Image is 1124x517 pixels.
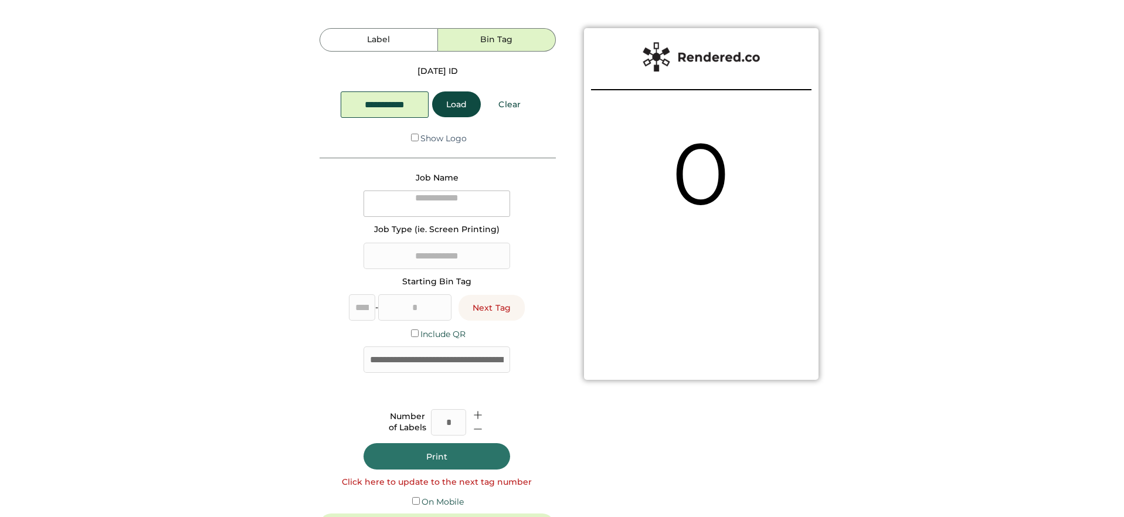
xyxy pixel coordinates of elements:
button: Next Tag [459,295,525,321]
div: 0 [667,113,735,234]
button: Load [432,91,481,117]
div: Job Type (ie. Screen Printing) [374,224,500,236]
label: Include QR [420,329,466,339]
button: Print [364,443,510,470]
button: Clear [484,91,535,117]
label: On Mobile [422,496,464,507]
div: Number of Labels [389,411,426,434]
button: Bin Tag [438,28,556,52]
div: Job Name [416,172,459,184]
div: [DATE] ID [417,66,458,77]
img: Rendered%20Label%20Logo%402x.png [643,42,760,72]
label: Show Logo [420,133,467,144]
div: Click here to update to the next tag number [342,477,532,488]
div: Starting Bin Tag [402,276,471,288]
button: Label [320,28,437,52]
div: - [375,302,378,314]
img: yH5BAEAAAAALAAAAAABAAEAAAIBRAA7 [660,235,742,317]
